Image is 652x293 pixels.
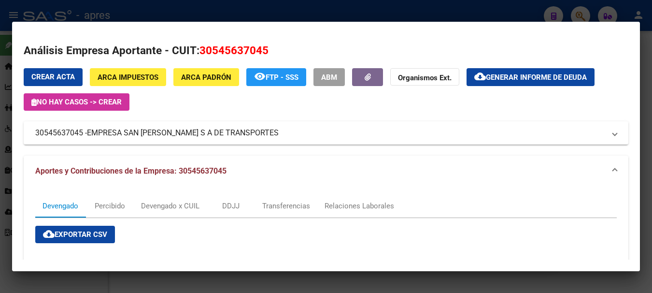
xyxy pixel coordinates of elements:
[43,230,107,239] span: Exportar CSV
[199,44,269,57] span: 30545637045
[398,73,452,82] strong: Organismos Ext.
[35,166,227,176] span: Aportes y Contribuciones de la Empresa: 30545637045
[43,201,78,211] div: Devengado
[486,73,587,82] span: Generar informe de deuda
[474,71,486,82] mat-icon: cloud_download
[246,68,306,86] button: FTP - SSS
[24,68,83,86] button: Crear Acta
[98,73,158,82] span: ARCA Impuestos
[24,93,129,111] button: No hay casos -> Crear
[222,201,240,211] div: DDJJ
[31,98,122,106] span: No hay casos -> Crear
[467,68,595,86] button: Generar informe de deuda
[321,73,337,82] span: ABM
[24,43,628,59] h2: Análisis Empresa Aportante - CUIT:
[313,68,345,86] button: ABM
[173,68,239,86] button: ARCA Padrón
[90,68,166,86] button: ARCA Impuestos
[141,201,199,211] div: Devengado x CUIL
[87,127,279,139] span: EMPRESA SAN [PERSON_NAME] S A DE TRANSPORTES
[24,156,628,187] mat-expansion-panel-header: Aportes y Contribuciones de la Empresa: 30545637045
[31,73,75,81] span: Crear Acta
[35,226,115,243] button: Exportar CSV
[43,228,55,240] mat-icon: cloud_download
[390,68,459,86] button: Organismos Ext.
[254,71,266,82] mat-icon: remove_red_eye
[262,201,310,211] div: Transferencias
[24,121,628,145] mat-expansion-panel-header: 30545637045 -EMPRESA SAN [PERSON_NAME] S A DE TRANSPORTES
[619,260,642,283] iframe: Intercom live chat
[95,201,125,211] div: Percibido
[266,73,298,82] span: FTP - SSS
[325,201,394,211] div: Relaciones Laborales
[181,73,231,82] span: ARCA Padrón
[35,127,605,139] mat-panel-title: 30545637045 -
